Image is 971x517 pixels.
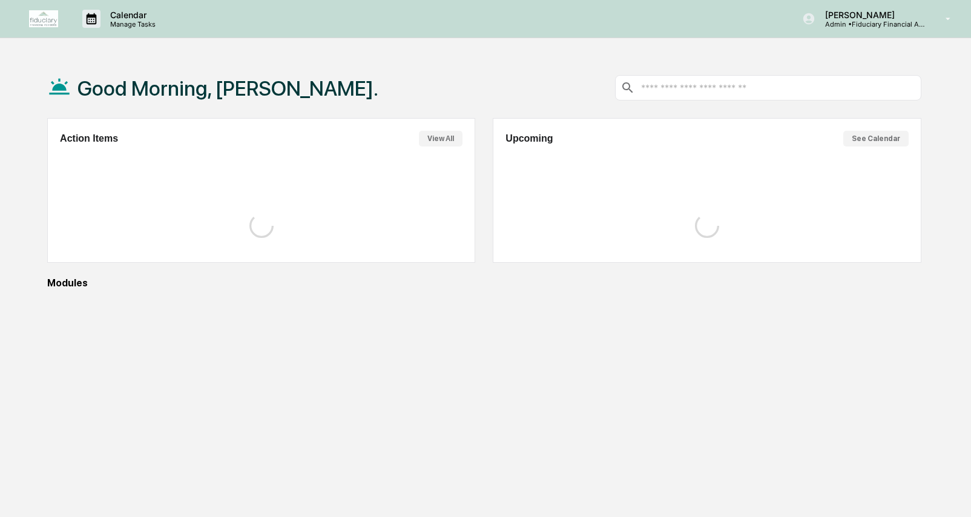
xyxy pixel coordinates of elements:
[29,10,58,27] img: logo
[100,10,162,20] p: Calendar
[815,20,928,28] p: Admin • Fiduciary Financial Advisors
[47,277,921,289] div: Modules
[419,131,462,147] button: View All
[100,20,162,28] p: Manage Tasks
[77,76,378,100] h1: Good Morning, [PERSON_NAME].
[505,133,553,144] h2: Upcoming
[815,10,928,20] p: [PERSON_NAME]
[60,133,118,144] h2: Action Items
[843,131,909,147] button: See Calendar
